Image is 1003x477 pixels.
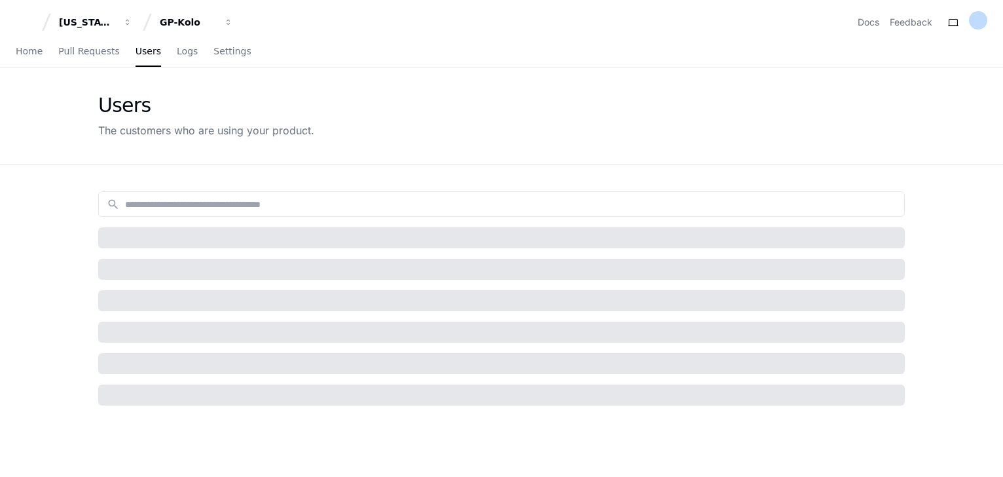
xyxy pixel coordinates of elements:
[136,37,161,67] a: Users
[213,47,251,55] span: Settings
[98,94,314,117] div: Users
[177,37,198,67] a: Logs
[58,37,119,67] a: Pull Requests
[136,47,161,55] span: Users
[59,16,115,29] div: [US_STATE] Pacific
[213,37,251,67] a: Settings
[54,10,137,34] button: [US_STATE] Pacific
[155,10,238,34] button: GP-Kolo
[58,47,119,55] span: Pull Requests
[177,47,198,55] span: Logs
[890,16,932,29] button: Feedback
[16,37,43,67] a: Home
[98,123,314,138] div: The customers who are using your product.
[16,47,43,55] span: Home
[160,16,216,29] div: GP-Kolo
[107,198,120,211] mat-icon: search
[858,16,879,29] a: Docs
